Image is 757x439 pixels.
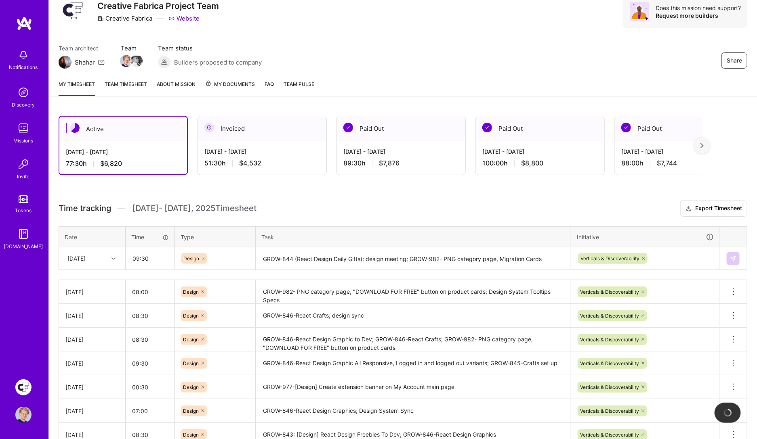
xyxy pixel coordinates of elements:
[630,2,649,21] img: Avatar
[621,159,737,167] div: 88:00 h
[204,123,214,132] img: Invoiced
[59,203,111,213] span: Time tracking
[120,55,132,67] img: Team Member Avatar
[65,311,119,320] div: [DATE]
[9,63,38,71] div: Notifications
[482,159,598,167] div: 100:00 h
[657,159,677,167] span: $7,744
[15,226,32,242] img: guide book
[343,123,353,132] img: Paid Out
[257,281,570,303] textarea: GROW-982- PNG category page, "DOWNLOAD FOR FREE" button on product cards; Design System Tooltips ...
[580,337,639,343] span: Verticals & Discoverability
[126,248,174,269] input: HH:MM
[111,257,116,261] i: icon Chevron
[97,1,219,11] h3: Creative Fabrica Project Team
[580,360,639,366] span: Verticals & Discoverability
[680,201,747,217] button: Export Timesheet
[15,156,32,172] img: Invite
[132,203,257,213] span: [DATE] - [DATE] , 2025 Timesheet
[183,384,199,390] span: Design
[727,56,742,65] span: Share
[615,116,743,141] div: Paid Out
[656,12,741,19] div: Request more builders
[59,226,126,247] th: Date
[257,376,570,398] textarea: GROW-977-[Design] Create extension banner on My Account main page
[70,123,80,133] img: Active
[65,359,119,368] div: [DATE]
[66,148,181,156] div: [DATE] - [DATE]
[126,329,175,350] input: HH:MM
[476,116,604,141] div: Paid Out
[121,54,131,68] a: Team Member Avatar
[59,80,95,96] a: My timesheet
[337,116,465,141] div: Paid Out
[183,432,199,438] span: Design
[126,305,175,326] input: HH:MM
[621,147,737,156] div: [DATE] - [DATE]
[130,55,143,67] img: Team Member Avatar
[121,44,142,52] span: Team
[98,59,105,65] i: icon Mail
[198,116,326,141] div: Invoiced
[16,16,32,31] img: logo
[168,14,200,23] a: Website
[621,123,631,132] img: Paid Out
[97,15,104,22] i: icon CompanyGray
[183,255,199,261] span: Design
[183,408,199,414] span: Design
[183,313,199,319] span: Design
[65,383,119,391] div: [DATE]
[379,159,400,167] span: $7,876
[482,123,492,132] img: Paid Out
[131,54,142,68] a: Team Member Avatar
[65,335,119,344] div: [DATE]
[727,252,740,265] div: null
[15,47,32,63] img: bell
[175,226,256,247] th: Type
[59,117,187,141] div: Active
[183,289,199,295] span: Design
[97,14,152,23] div: Creative Fabrica
[19,195,28,203] img: tokens
[257,328,570,351] textarea: GROW-846-React Design Graphic to Dev; GROW-846-React Crafts; GROW-982- PNG category page, "DOWNLO...
[15,84,32,100] img: discovery
[59,56,71,69] img: Team Architect
[15,120,32,136] img: teamwork
[15,407,32,423] img: User Avatar
[730,255,736,262] img: Submit
[521,159,543,167] span: $8,800
[257,248,570,270] textarea: GROW-844 (React Design Daily Gifts); design meeting; GROW-982- PNG category page, Migration Cards
[126,400,175,422] input: HH:MM
[158,56,171,69] img: Builders proposed to company
[257,305,570,327] textarea: GROW-846-React Crafts; design sync
[158,44,262,52] span: Team status
[105,80,147,96] a: Team timesheet
[126,376,175,398] input: HH:MM
[239,159,261,167] span: $4,532
[204,147,320,156] div: [DATE] - [DATE]
[17,172,30,181] div: Invite
[656,4,741,12] div: Does this mission need support?
[580,384,639,390] span: Verticals & Discoverability
[265,80,274,96] a: FAQ
[721,52,747,69] button: Share
[686,205,692,213] i: icon Download
[183,337,199,343] span: Design
[14,136,34,145] div: Missions
[256,226,571,247] th: Task
[723,408,732,417] img: loading
[204,159,320,167] div: 51:30 h
[15,379,32,395] img: Creative Fabrica Project Team
[284,81,314,87] span: Team Pulse
[12,100,35,109] div: Discovery
[257,352,570,374] textarea: GROW-846-React Design Graphic All Responsive, Logged in and logged out variants; GROW-845-Crafts ...
[13,379,34,395] a: Creative Fabrica Project Team
[65,288,119,296] div: [DATE]
[700,143,704,148] img: right
[205,80,255,89] span: My Documents
[284,80,314,96] a: Team Pulse
[343,159,459,167] div: 89:30 h
[75,58,95,67] div: Shahar
[580,408,639,414] span: Verticals & Discoverability
[131,233,169,241] div: Time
